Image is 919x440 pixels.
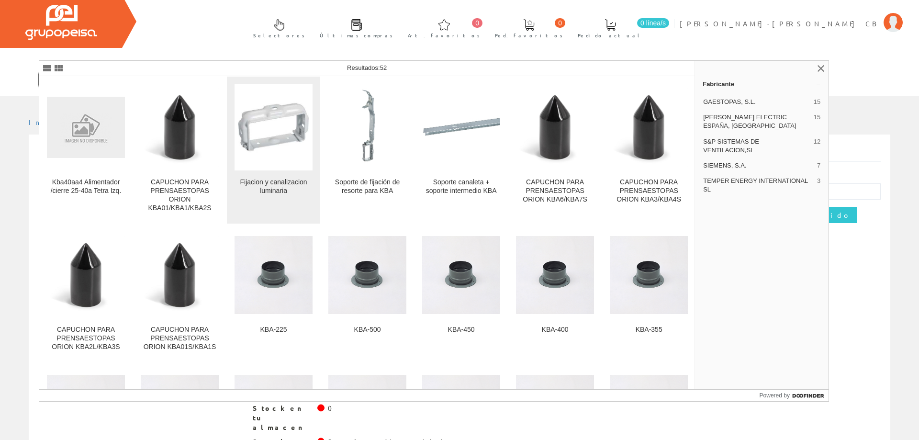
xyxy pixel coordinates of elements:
a: CAPUCHON PARA PRENSAESTOPAS ORION KBA6/KBA7S CAPUCHON PARA PRENSAESTOPAS ORION KBA6/KBA7S [508,77,602,224]
img: Soporte canaleta + soporte intermedio KBA [422,88,500,166]
a: CAPUCHON PARA PRENSAESTOPAS ORION KBA3/KBA4S CAPUCHON PARA PRENSAESTOPAS ORION KBA3/KBA4S [602,77,695,224]
span: 0 [555,18,565,28]
div: KBA-400 [516,326,594,334]
div: KBA-450 [422,326,500,334]
span: Powered by [760,391,790,400]
a: Fijacion y canalizacion luminaria Fijacion y canalizacion luminaria [227,77,320,224]
a: KBA-400 KBA-400 [508,224,602,362]
span: 7 [817,161,820,170]
a: CAPUCHON PARA PRENSAESTOPAS ORION KBA2L/KBA3S CAPUCHON PARA PRENSAESTOPAS ORION KBA2L/KBA3S [39,224,133,362]
span: Art. favoritos [408,31,480,40]
a: CAPUCHON PARA PRENSAESTOPAS ORION KBA01/KBA1/KBA2S CAPUCHON PARA PRENSAESTOPAS ORION KBA01/KBA1/K... [133,77,226,224]
span: Stock en tu almacen [253,404,310,432]
a: KBA-500 KBA-500 [321,224,414,362]
a: [PERSON_NAME]-[PERSON_NAME] CB [680,11,903,20]
img: KBA-225 [235,236,313,314]
a: KBA-225 KBA-225 [227,224,320,362]
span: 15 [814,113,820,130]
span: Pedido actual [578,31,643,40]
a: Soporte canaleta + soporte intermedio KBA Soporte canaleta + soporte intermedio KBA [415,77,508,224]
span: [PERSON_NAME]-[PERSON_NAME] CB [680,19,879,28]
a: CAPUCHON PARA PRENSAESTOPAS ORION KBA01S/KBA1S CAPUCHON PARA PRENSAESTOPAS ORION KBA01S/KBA1S [133,224,226,362]
img: CAPUCHON PARA PRENSAESTOPAS ORION KBA2L/KBA3S [47,236,125,314]
a: Kba40aa4 Alimentador /cierre 25-40a Tetra Izq. Kba40aa4 Alimentador /cierre 25-40a Tetra Izq. [39,77,133,224]
span: Últimas compras [320,31,393,40]
div: KBA-355 [610,326,688,334]
div: CAPUCHON PARA PRENSAESTOPAS ORION KBA6/KBA7S [516,178,594,204]
img: KBA-400 [516,236,594,314]
div: CAPUCHON PARA PRENSAESTOPAS ORION KBA01/KBA1/KBA2S [141,178,219,213]
img: KBA-500 [328,236,406,314]
span: [PERSON_NAME] ELECTRIC ESPAÑA, [GEOGRAPHIC_DATA] [703,113,810,130]
div: Kba40aa4 Alimentador /cierre 25-40a Tetra Izq. [47,178,125,195]
a: Powered by [760,390,829,401]
span: Resultados: [347,64,387,71]
a: Inicio [29,118,69,126]
span: GAESTOPAS, S.L. [703,98,810,106]
img: Fijacion y canalizacion luminaria [235,88,313,166]
span: 0 [472,18,482,28]
span: 15 [814,98,820,106]
span: Ped. favoritos [495,31,563,40]
a: Últimas compras [310,11,398,44]
a: Soporte de fijación de resorte para KBA Soporte de fijación de resorte para KBA [321,77,414,224]
div: Soporte canaleta + soporte intermedio KBA [422,178,500,195]
span: 12 [814,137,820,155]
img: CAPUCHON PARA PRENSAESTOPAS ORION KBA01/KBA1/KBA2S [141,88,219,166]
div: 0 [328,404,338,413]
a: KBA-355 KBA-355 [602,224,695,362]
img: CAPUCHON PARA PRENSAESTOPAS ORION KBA01S/KBA1S [141,236,219,314]
span: 52 [380,64,387,71]
div: Fijacion y canalizacion luminaria [235,178,313,195]
div: CAPUCHON PARA PRENSAESTOPAS ORION KBA2L/KBA3S [47,326,125,351]
span: S&P SISTEMAS DE VENTILACION,SL [703,137,810,155]
span: Selectores [253,31,305,40]
div: Soporte de fijación de resorte para KBA [328,178,406,195]
a: KBA-450 KBA-450 [415,224,508,362]
a: Selectores [244,11,310,44]
a: Fabricante [695,76,829,91]
img: KBA-450 [422,236,500,314]
span: TEMPER ENERGY INTERNATIONAL SL [703,177,813,194]
img: CAPUCHON PARA PRENSAESTOPAS ORION KBA6/KBA7S [516,88,594,166]
img: Soporte de fijación de resorte para KBA [328,88,406,166]
span: 3 [817,177,820,194]
div: CAPUCHON PARA PRENSAESTOPAS ORION KBA01S/KBA1S [141,326,219,351]
div: KBA-225 [235,326,313,334]
img: CAPUCHON PARA PRENSAESTOPAS ORION KBA3/KBA4S [610,88,688,166]
div: KBA-500 [328,326,406,334]
span: SIEMENS, S.A. [703,161,813,170]
div: CAPUCHON PARA PRENSAESTOPAS ORION KBA3/KBA4S [610,178,688,204]
img: KBA-355 [610,236,688,314]
img: Grupo Peisa [25,5,97,40]
span: 0 línea/s [637,18,669,28]
img: Kba40aa4 Alimentador /cierre 25-40a Tetra Izq. [47,97,125,158]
